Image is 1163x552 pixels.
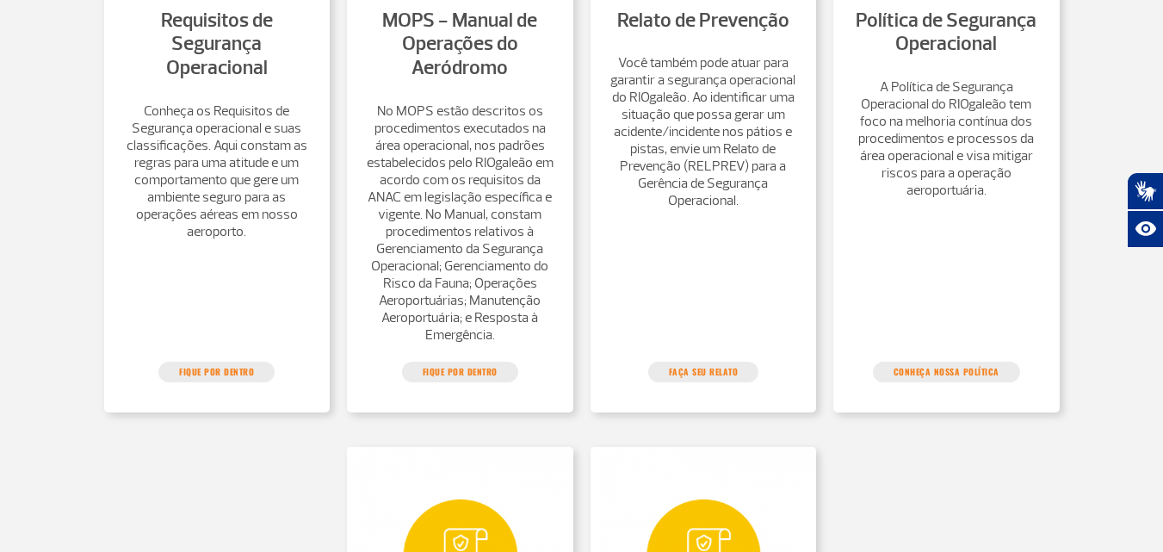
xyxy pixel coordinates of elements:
a: FIQUE POR DENTRO [158,362,275,382]
a: Relato de Prevenção [617,8,789,33]
a: Você também pode atuar para garantir a segurança operacional do RIOgaleão. Ao identificar uma sit... [608,54,800,209]
a: MOPS - Manual de Operações do Aeródromo [382,8,537,80]
a: Faça seu relato [648,362,759,382]
button: Abrir tradutor de língua de sinais. [1127,172,1163,210]
a: Requisitos de Segurança Operacional [161,8,273,80]
div: Plugin de acessibilidade da Hand Talk. [1127,172,1163,248]
a: FIQUE POR DENTRO [402,362,518,382]
a: No MOPS estão descritos os procedimentos executados na área operacional, nos padrões estabelecido... [364,102,556,344]
a: Conheça os Requisitos de Segurança operacional e suas classificações. Aqui constam as regras para... [121,102,313,240]
a: A Política de Segurança Operacional do RIOgaleão tem foco na melhoria contínua dos procedimentos ... [851,78,1042,199]
a: Política de Segurança Operacional [856,8,1036,57]
button: Abrir recursos assistivos. [1127,210,1163,248]
a: CONHEÇA NOSSA POLÍTICA [873,362,1020,382]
